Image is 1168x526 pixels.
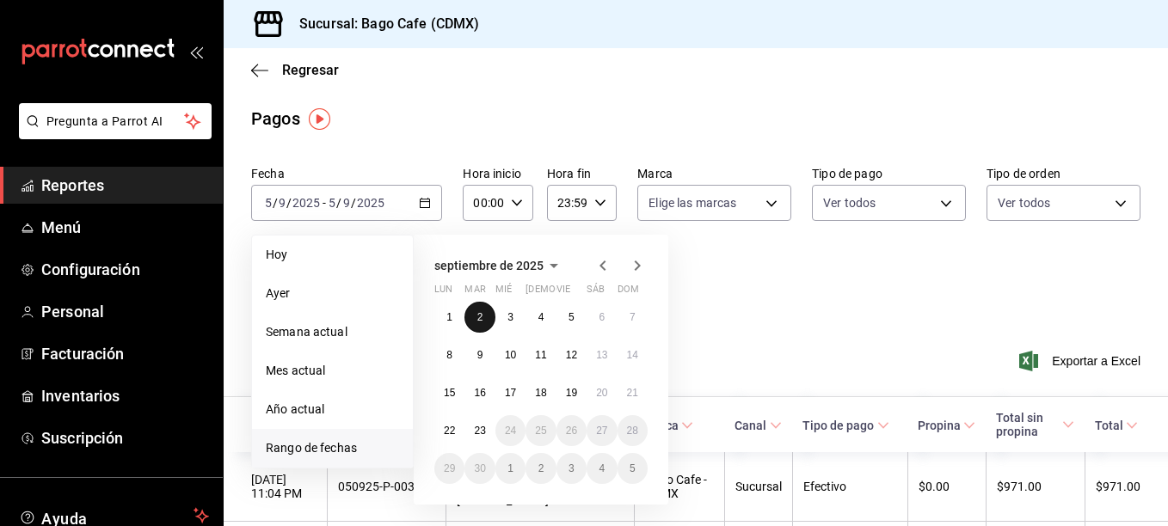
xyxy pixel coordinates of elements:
[596,425,607,437] abbr: 27 de septiembre de 2025
[627,387,638,399] abbr: 21 de septiembre de 2025
[599,311,605,323] abbr: 6 de septiembre de 2025
[278,196,286,210] input: --
[463,168,532,180] label: Hora inicio
[446,311,452,323] abbr: 1 de septiembre de 2025
[41,426,209,450] span: Suscripción
[556,453,587,484] button: 3 de octubre de 2025
[507,311,513,323] abbr: 3 de septiembre de 2025
[587,415,617,446] button: 27 de septiembre de 2025
[735,419,781,432] span: Canal
[266,401,399,419] span: Año actual
[1023,351,1140,371] button: Exportar a Excel
[434,302,464,333] button: 1 de septiembre de 2025
[46,113,185,131] span: Pregunta a Parrot AI
[464,377,495,408] button: 16 de septiembre de 2025
[434,255,564,276] button: septiembre de 2025
[474,387,485,399] abbr: 16 de septiembre de 2025
[987,168,1140,180] label: Tipo de orden
[41,216,209,239] span: Menú
[569,462,575,474] abbr: 3 de octubre de 2025
[19,103,212,139] button: Pregunta a Parrot AI
[526,339,556,370] button: 11 de septiembre de 2025
[434,339,464,370] button: 8 de septiembre de 2025
[823,194,876,211] span: Ver todos
[505,425,516,437] abbr: 24 de septiembre de 2025
[618,415,648,446] button: 28 de septiembre de 2025
[273,196,278,210] span: /
[735,480,782,493] div: Sucursal
[286,196,292,210] span: /
[526,377,556,408] button: 18 de septiembre de 2025
[477,311,483,323] abbr: 2 de septiembre de 2025
[556,415,587,446] button: 26 de septiembre de 2025
[538,311,544,323] abbr: 4 de septiembre de 2025
[505,349,516,361] abbr: 10 de septiembre de 2025
[434,415,464,446] button: 22 de septiembre de 2025
[434,377,464,408] button: 15 de septiembre de 2025
[495,284,512,302] abbr: miércoles
[803,480,896,493] div: Efectivo
[474,425,485,437] abbr: 23 de septiembre de 2025
[41,384,209,407] span: Inventarios
[599,462,605,474] abbr: 4 de octubre de 2025
[649,194,736,211] span: Elige las marcas
[919,480,975,493] div: $0.00
[351,196,356,210] span: /
[630,462,636,474] abbr: 5 de octubre de 2025
[596,387,607,399] abbr: 20 de septiembre de 2025
[356,196,385,210] input: ----
[342,196,351,210] input: --
[526,453,556,484] button: 2 de octubre de 2025
[505,387,516,399] abbr: 17 de septiembre de 2025
[444,425,455,437] abbr: 22 de septiembre de 2025
[266,323,399,341] span: Semana actual
[618,339,648,370] button: 14 de septiembre de 2025
[434,284,452,302] abbr: lunes
[444,462,455,474] abbr: 29 de septiembre de 2025
[434,453,464,484] button: 29 de septiembre de 2025
[446,349,452,361] abbr: 8 de septiembre de 2025
[556,339,587,370] button: 12 de septiembre de 2025
[309,108,330,130] button: Tooltip marker
[627,425,638,437] abbr: 28 de septiembre de 2025
[556,284,570,302] abbr: viernes
[328,196,336,210] input: --
[997,480,1074,493] div: $971.00
[566,349,577,361] abbr: 12 de septiembre de 2025
[251,106,300,131] div: Pagos
[464,339,495,370] button: 9 de septiembre de 2025
[251,62,339,78] button: Regresar
[618,377,648,408] button: 21 de septiembre de 2025
[618,453,648,484] button: 5 de octubre de 2025
[547,168,617,180] label: Hora fin
[526,415,556,446] button: 25 de septiembre de 2025
[495,377,526,408] button: 17 de septiembre de 2025
[556,377,587,408] button: 19 de septiembre de 2025
[996,411,1074,438] span: Total sin propina
[507,462,513,474] abbr: 1 de octubre de 2025
[535,349,546,361] abbr: 11 de septiembre de 2025
[802,419,888,432] span: Tipo de pago
[266,439,399,457] span: Rango de fechas
[266,284,399,303] span: Ayer
[41,258,209,281] span: Configuración
[323,196,326,210] span: -
[282,62,339,78] span: Regresar
[495,302,526,333] button: 3 de septiembre de 2025
[189,45,203,58] button: open_drawer_menu
[495,339,526,370] button: 10 de septiembre de 2025
[627,349,638,361] abbr: 14 de septiembre de 2025
[477,349,483,361] abbr: 9 de septiembre de 2025
[251,168,442,180] label: Fecha
[538,462,544,474] abbr: 2 de octubre de 2025
[41,300,209,323] span: Personal
[587,302,617,333] button: 6 de septiembre de 2025
[998,194,1050,211] span: Ver todos
[618,302,648,333] button: 7 de septiembre de 2025
[535,425,546,437] abbr: 25 de septiembre de 2025
[264,196,273,210] input: --
[338,480,435,493] div: 050925-P-0034
[587,284,605,302] abbr: sábado
[464,302,495,333] button: 2 de septiembre de 2025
